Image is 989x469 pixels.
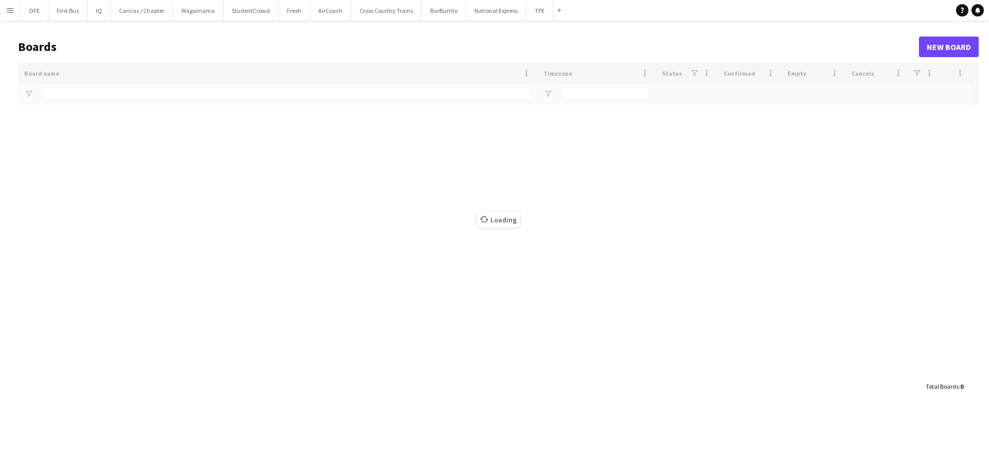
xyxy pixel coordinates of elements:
[466,1,526,21] button: National Express
[960,383,963,390] span: 0
[477,212,520,228] span: Loading
[919,37,979,57] a: New Board
[18,39,919,55] h1: Boards
[422,1,466,21] button: BarBurrito
[351,1,422,21] button: Cross Country Trains
[88,1,111,21] button: IQ
[48,1,88,21] button: First Bus
[21,1,48,21] button: DFE
[526,1,553,21] button: TPE
[926,376,963,396] div: :
[926,383,959,390] span: Total Boards
[279,1,310,21] button: Fresh
[224,1,279,21] button: StudentCrowd
[310,1,351,21] button: AirCoach
[173,1,224,21] button: Wagamama
[111,1,173,21] button: Canvas / Chapter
